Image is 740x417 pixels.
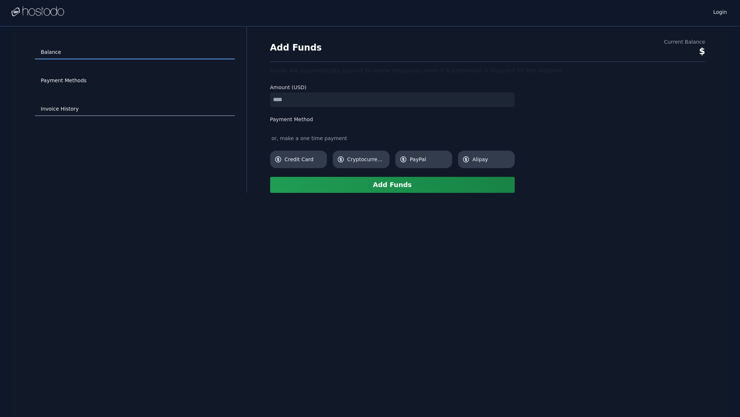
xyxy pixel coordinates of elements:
a: Login [712,7,728,16]
label: Amount (USD) [270,84,515,91]
img: Logo [12,6,64,17]
label: Payment Method [270,116,515,123]
div: Funds are automatically applied to renew instances, even if autorenewal is disabled for the insta... [270,66,705,75]
span: Credit Card [285,156,322,163]
div: or, make a one time payment [270,135,515,142]
a: Invoice History [35,102,235,116]
a: Payment Methods [35,74,235,88]
h1: Add Funds [270,42,322,53]
span: PayPal [410,156,448,163]
button: Add Funds [270,177,515,193]
span: Cryptocurrency [347,156,385,163]
div: $ [664,45,705,57]
a: Balance [35,45,235,59]
div: Current Balance [664,38,705,45]
span: Alipay [472,156,510,163]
